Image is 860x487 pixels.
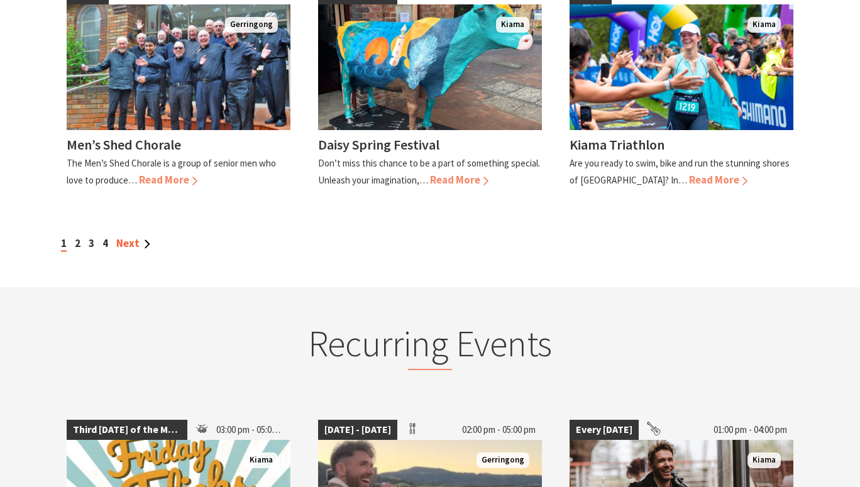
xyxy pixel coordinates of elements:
img: kiamatriathlon [570,4,793,130]
span: Kiama [245,452,278,468]
span: 02:00 pm - 05:00 pm [456,420,542,440]
span: Every [DATE] [570,420,639,440]
span: 01:00 pm - 04:00 pm [707,420,793,440]
a: 3 [89,236,94,250]
a: 4 [102,236,108,250]
img: Members of the Chorale standing on steps [67,4,290,130]
a: Next [116,236,150,250]
span: Kiama [747,452,781,468]
img: Dairy Cow Art [318,4,542,130]
p: Don’t miss this chance to be a part of something special. Unleash your imagination,… [318,157,540,186]
p: Are you ready to swim, bike and run the stunning shores of [GEOGRAPHIC_DATA]? In… [570,157,790,186]
span: 1 [61,236,67,252]
span: Kiama [496,17,529,33]
h4: Daisy Spring Festival [318,136,439,153]
span: Gerringong [225,17,278,33]
h4: Kiama Triathlon [570,136,664,153]
span: [DATE] - [DATE] [318,420,397,440]
p: The Men’s Shed Chorale is a group of senior men who love to produce… [67,157,276,186]
span: Read More [430,173,488,187]
span: 03:00 pm - 05:00 pm [210,420,290,440]
span: Read More [689,173,747,187]
span: Read More [139,173,197,187]
h2: Recurring Events [184,322,676,371]
span: Third [DATE] of the Month [67,420,187,440]
a: 2 [75,236,80,250]
span: Gerringong [477,452,529,468]
h4: Men’s Shed Chorale [67,136,181,153]
span: Kiama [747,17,781,33]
